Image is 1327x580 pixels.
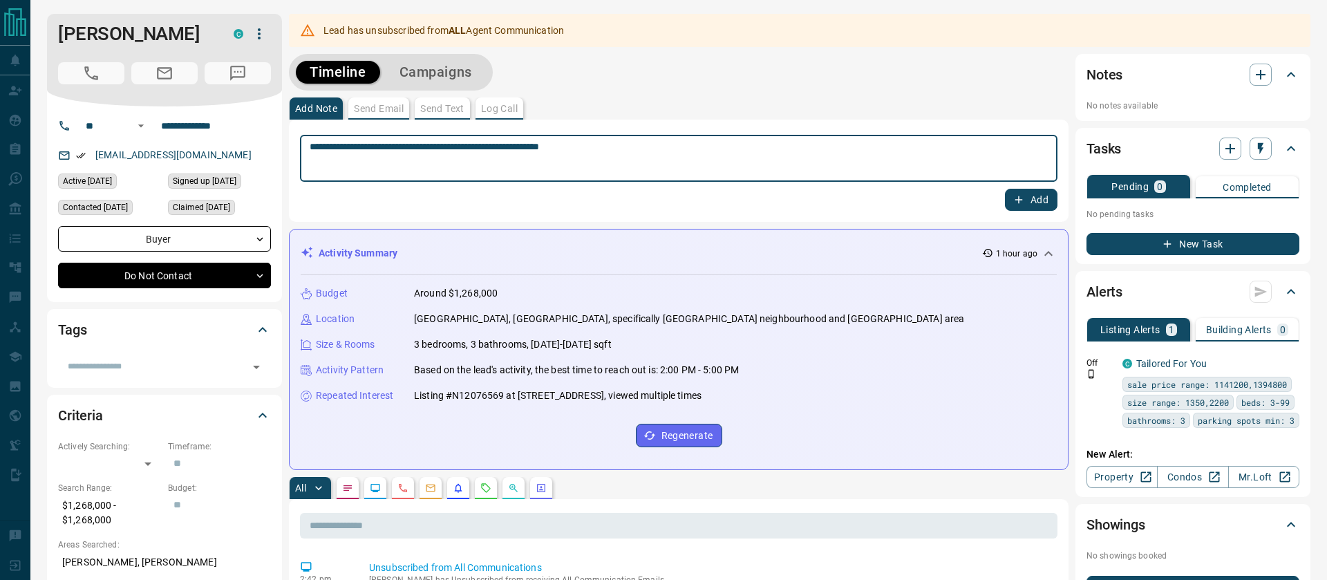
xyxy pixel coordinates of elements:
svg: Calls [397,483,408,494]
button: Regenerate [636,424,722,447]
p: No notes available [1086,100,1299,112]
a: Tailored For You [1136,358,1207,369]
strong: ALL [449,25,466,36]
span: Claimed [DATE] [173,200,230,214]
div: Alerts [1086,275,1299,308]
div: Sun Aug 24 2025 [58,200,161,219]
button: Timeline [296,61,380,84]
div: Tasks [1086,132,1299,165]
a: Mr.Loft [1228,466,1299,488]
p: Listing Alerts [1100,325,1160,335]
span: parking spots min: 3 [1198,413,1295,427]
span: Active [DATE] [63,174,112,188]
div: Lead has unsubscribed from Agent Communication [323,18,564,43]
button: Campaigns [386,61,486,84]
div: Sun Aug 24 2025 [168,200,271,219]
p: Timeframe: [168,440,271,453]
span: Email [131,62,198,84]
p: [PERSON_NAME], [PERSON_NAME] [58,551,271,574]
p: Off [1086,357,1114,369]
p: Completed [1223,183,1272,192]
div: Buyer [58,226,271,252]
span: bathrooms: 3 [1127,413,1185,427]
p: Building Alerts [1206,325,1272,335]
svg: Lead Browsing Activity [370,483,381,494]
span: Contacted [DATE] [63,200,128,214]
div: condos.ca [1122,359,1132,368]
p: 1 [1169,325,1174,335]
span: Call [58,62,124,84]
button: Open [133,118,149,134]
h2: Criteria [58,404,103,427]
p: 0 [1157,182,1163,191]
h2: Alerts [1086,281,1122,303]
div: Activity Summary1 hour ago [301,241,1057,266]
p: 1 hour ago [996,247,1037,260]
p: Listing #N12076569 at [STREET_ADDRESS], viewed multiple times [414,389,702,403]
span: sale price range: 1141200,1394800 [1127,377,1287,391]
svg: Emails [425,483,436,494]
p: Activity Summary [319,246,397,261]
div: Notes [1086,58,1299,91]
p: Activity Pattern [316,363,384,377]
h2: Notes [1086,64,1122,86]
button: Open [247,357,266,377]
a: Condos [1157,466,1228,488]
p: Based on the lead's activity, the best time to reach out is: 2:00 PM - 5:00 PM [414,363,739,377]
p: Size & Rooms [316,337,375,352]
span: Signed up [DATE] [173,174,236,188]
span: Message [205,62,271,84]
svg: Email Verified [76,151,86,160]
div: Do Not Contact [58,263,271,288]
div: condos.ca [234,29,243,39]
svg: Listing Alerts [453,483,464,494]
p: 0 [1280,325,1286,335]
p: Around $1,268,000 [414,286,498,301]
h2: Showings [1086,514,1145,536]
p: Location [316,312,355,326]
p: New Alert: [1086,447,1299,462]
a: [EMAIL_ADDRESS][DOMAIN_NAME] [95,149,252,160]
p: Unsubscribed from All Communications [369,561,1052,575]
p: Pending [1111,182,1149,191]
svg: Notes [342,483,353,494]
p: All [295,483,306,493]
button: New Task [1086,233,1299,255]
p: [GEOGRAPHIC_DATA], [GEOGRAPHIC_DATA], specifically [GEOGRAPHIC_DATA] neighbourhood and [GEOGRAPHI... [414,312,964,326]
div: Criteria [58,399,271,432]
p: No showings booked [1086,550,1299,562]
div: Showings [1086,508,1299,541]
div: Sun Aug 24 2025 [58,174,161,193]
p: $1,268,000 - $1,268,000 [58,494,161,532]
p: No pending tasks [1086,204,1299,225]
p: Actively Searching: [58,440,161,453]
span: size range: 1350,2200 [1127,395,1229,409]
p: Budget [316,286,348,301]
p: Search Range: [58,482,161,494]
svg: Requests [480,483,491,494]
p: Budget: [168,482,271,494]
p: Add Note [295,104,337,113]
h1: [PERSON_NAME] [58,23,213,45]
button: Add [1005,189,1057,211]
h2: Tasks [1086,138,1121,160]
span: beds: 3-99 [1241,395,1290,409]
div: Tags [58,313,271,346]
p: Repeated Interest [316,389,393,403]
svg: Agent Actions [536,483,547,494]
svg: Push Notification Only [1086,369,1096,379]
a: Property [1086,466,1158,488]
p: 3 bedrooms, 3 bathrooms, [DATE]-[DATE] sqft [414,337,612,352]
svg: Opportunities [508,483,519,494]
h2: Tags [58,319,86,341]
div: Sun Aug 24 2025 [168,174,271,193]
p: Areas Searched: [58,539,271,551]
